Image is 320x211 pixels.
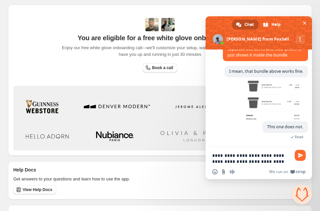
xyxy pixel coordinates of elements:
p: Help Docs [13,166,36,173]
span: You are eligible for a free white glove onboarding call [78,34,242,42]
span: Chat [244,20,254,30]
span: We run on [269,169,288,174]
a: View Help Docs [13,185,56,194]
span: Close chat [301,20,308,27]
div: Chat [232,20,258,30]
span: I mean, that bundle above works fine. [229,68,303,74]
span: Read [295,135,303,139]
a: Book a call [143,63,177,72]
textarea: Compose your message... [212,153,291,164]
span: View Help Docs [23,187,52,192]
img: Adi [145,18,159,31]
span: Book a call [152,65,173,70]
span: Crisp [296,169,305,174]
p: Get answers to your questions and learn how to use the app. [13,176,130,182]
span: Send a file [221,169,226,174]
span: This one does not. [267,124,303,130]
span: Enjoy our free white glove onboarding call—we'll customize your setup, walk through key features,... [57,45,262,58]
div: More channels [296,35,305,44]
div: Close chat [292,184,312,204]
span: Send [295,150,306,161]
img: Prakhar [161,18,175,31]
span: Help [271,20,281,30]
span: Insert an emoji [212,169,218,174]
a: We run onCrisp [269,169,305,174]
div: Help [259,20,285,30]
span: Audio message [230,169,235,174]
